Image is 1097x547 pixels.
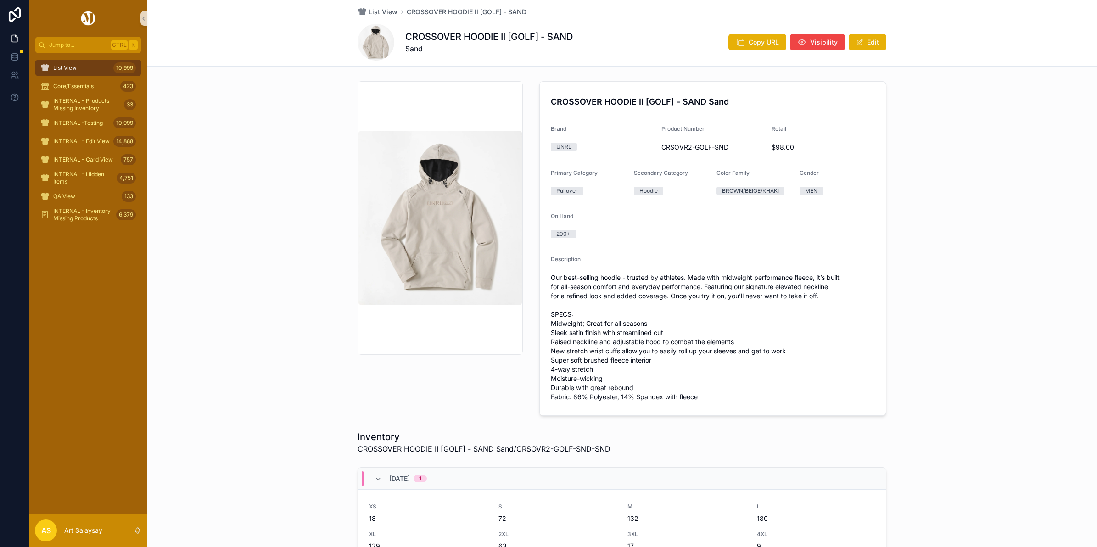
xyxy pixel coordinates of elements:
[407,7,526,17] a: CROSSOVER HOODIE II [GOLF] - SAND
[35,188,141,205] a: QA View133
[358,131,522,305] img: UNRLGolfCrossoverHoodieII-Sand-LR_5c99bd19-77ea-44b7-8031-e6507b819430.webp
[634,169,688,176] span: Secondary Category
[389,474,410,483] span: [DATE]
[498,503,617,510] span: S
[556,143,571,151] div: UNRL
[111,40,128,50] span: Ctrl
[113,62,136,73] div: 10,999
[29,53,147,235] div: scrollable content
[810,38,838,47] span: Visibility
[627,514,746,523] span: 132
[35,115,141,131] a: INTERNAL -Testing10,999
[627,530,746,538] span: 3XL
[405,43,573,54] span: Sand
[551,256,581,262] span: Description
[117,173,136,184] div: 4,751
[116,209,136,220] div: 6,379
[35,170,141,186] a: INTERNAL - Hidden Items4,751
[122,191,136,202] div: 133
[35,133,141,150] a: INTERNAL - Edit View14,888
[53,83,94,90] span: Core/Essentials
[113,136,136,147] div: 14,888
[35,78,141,95] a: Core/Essentials423
[369,503,487,510] span: XS
[35,151,141,168] a: INTERNAL - Card View757
[772,125,786,132] span: Retail
[419,475,421,482] div: 1
[369,530,487,538] span: XL
[64,526,102,535] p: Art Salaysay
[551,125,566,132] span: Brand
[369,514,487,523] span: 18
[728,34,786,50] button: Copy URL
[358,430,610,443] h1: Inventory
[772,143,875,152] span: $98.00
[556,230,571,238] div: 200+
[129,41,137,49] span: K
[35,37,141,53] button: Jump to...CtrlK
[49,41,107,49] span: Jump to...
[53,97,120,112] span: INTERNAL - Products Missing Inventory
[790,34,845,50] button: Visibility
[498,514,617,523] span: 72
[749,38,779,47] span: Copy URL
[661,125,705,132] span: Product Number
[405,30,573,43] h1: CROSSOVER HOODIE II [GOLF] - SAND
[53,64,77,72] span: List View
[53,138,110,145] span: INTERNAL - Edit View
[358,7,397,17] a: List View
[53,171,113,185] span: INTERNAL - Hidden Items
[35,96,141,113] a: INTERNAL - Products Missing Inventory33
[369,7,397,17] span: List View
[551,212,573,219] span: On Hand
[35,207,141,223] a: INTERNAL - Inventory Missing Products6,379
[849,34,886,50] button: Edit
[41,525,51,536] span: AS
[722,187,779,195] div: BROWN/BEIGE/KHAKI
[120,81,136,92] div: 423
[498,530,617,538] span: 2XL
[121,154,136,165] div: 757
[124,99,136,110] div: 33
[53,207,112,222] span: INTERNAL - Inventory Missing Products
[556,187,578,195] div: Pullover
[757,530,875,538] span: 4XL
[53,119,103,127] span: INTERNAL -Testing
[551,169,598,176] span: Primary Category
[661,143,765,152] span: CRSOVR2-GOLF-SND
[800,169,819,176] span: Gender
[627,503,746,510] span: M
[35,60,141,76] a: List View10,999
[358,443,610,454] span: CROSSOVER HOODIE II [GOLF] - SAND Sand/CRSOVR2-GOLF-SND-SND
[551,273,875,402] span: Our best-selling hoodie - trusted by athletes. Made with midweight performance fleece, it’s built...
[551,95,875,108] h4: CROSSOVER HOODIE II [GOLF] - SAND Sand
[79,11,97,26] img: App logo
[53,193,75,200] span: QA View
[757,514,875,523] span: 180
[716,169,750,176] span: Color Family
[757,503,875,510] span: L
[53,156,113,163] span: INTERNAL - Card View
[113,117,136,128] div: 10,999
[805,187,817,195] div: MEN
[639,187,658,195] div: Hoodie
